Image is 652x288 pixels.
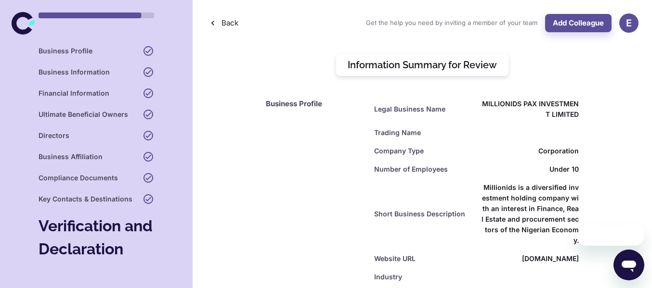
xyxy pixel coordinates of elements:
h6: Directors [39,130,69,141]
span: Get the help you need by inviting a member of your team [366,18,537,28]
h6: Trading Name [374,127,421,138]
button: Add Colleague [545,14,612,32]
h6: Ultimate Beneficial Owners [39,109,128,120]
h6: Short Business Description [374,209,465,219]
button: E [619,13,639,33]
h6: Business Information [39,67,110,77]
span: Corporation [538,146,579,156]
h5: Information Summary for Review [348,58,497,72]
h6: [DOMAIN_NAME] [522,253,579,264]
h6: Website URL [374,253,416,264]
h6: Business Profile [266,99,363,110]
h6: Number of Employees [374,164,448,175]
h6: Millionids is a diversified investment holding company with an interest in Finance, Real Estate a... [482,182,579,246]
button: Back [206,14,242,32]
h6: Business Affiliation [39,151,103,162]
span: Under 10 [549,164,579,175]
h6: Financial Information [39,88,109,99]
h6: Company Type [374,146,424,156]
h6: Industry [374,272,402,282]
h6: Legal Business Name [374,104,445,114]
h6: MILLIONIDS PAX INVESTMENT LIMITED [482,99,579,120]
iframe: Button to launch messaging window [613,250,644,280]
h6: Business Profile [39,46,92,56]
h4: Verification and Declaration [39,214,154,261]
h6: Compliance Documents [39,173,118,183]
iframe: Message from company [577,225,644,246]
h6: Key Contacts & Destinations [39,194,132,204]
